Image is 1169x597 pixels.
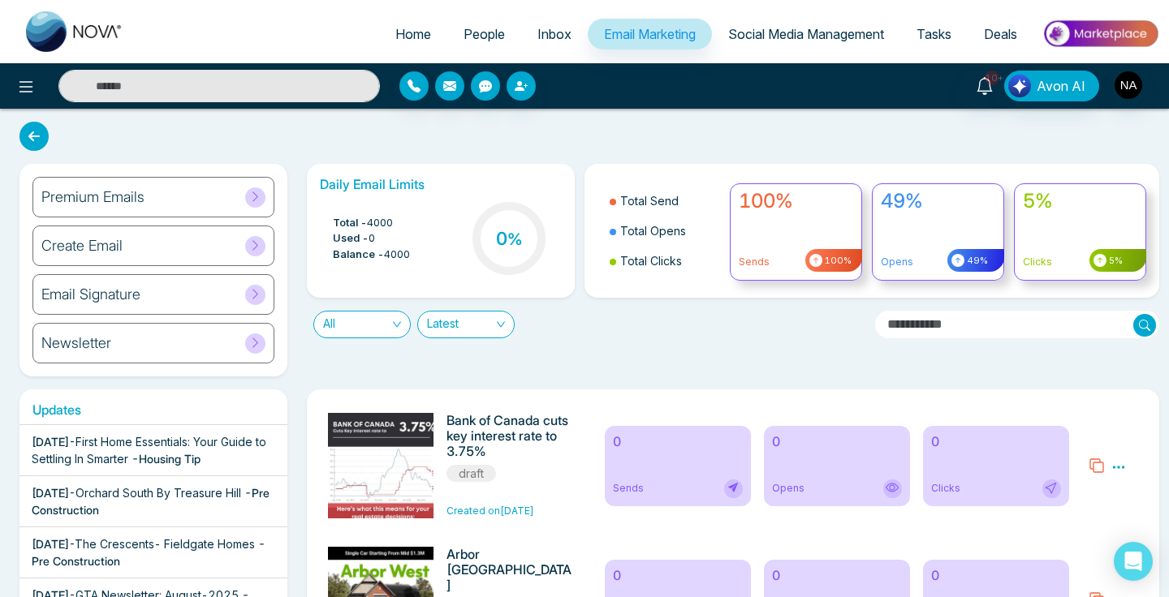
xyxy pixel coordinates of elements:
[521,19,588,49] a: Inbox
[384,247,410,263] span: 4000
[968,19,1033,49] a: Deals
[32,435,69,449] span: [DATE]
[728,26,884,42] span: Social Media Management
[772,434,902,449] h6: 0
[32,484,275,518] div: -
[1023,190,1137,213] h4: 5%
[931,434,1061,449] h6: 0
[610,216,720,246] li: Total Opens
[367,215,393,231] span: 4000
[32,435,266,466] span: First Home Essentials: Your Guide to Settling In Smarter
[446,465,496,482] span: draft
[739,190,853,213] h4: 100%
[772,481,804,496] span: Opens
[604,26,696,42] span: Email Marketing
[75,537,255,551] span: The Crescents- Fieldgate Homes
[446,413,575,460] h6: Bank of Canada cuts key interest rate to 3.75%
[446,547,575,594] h6: Arbor [GEOGRAPHIC_DATA]
[447,19,521,49] a: People
[588,19,712,49] a: Email Marketing
[537,26,572,42] span: Inbox
[496,228,523,249] h3: 0
[613,434,743,449] h6: 0
[333,247,384,263] span: Balance -
[427,311,505,337] span: Latest
[965,71,1004,99] a: 10+
[772,568,902,583] h6: 0
[881,190,995,213] h4: 49%
[320,177,562,192] h6: Daily Email Limits
[985,71,999,85] span: 10+
[610,246,720,276] li: Total Clicks
[613,481,644,496] span: Sends
[917,26,951,42] span: Tasks
[32,537,69,551] span: [DATE]
[446,505,534,517] span: Created on [DATE]
[323,311,401,337] span: All
[369,230,375,247] span: 0
[822,254,852,268] span: 100%
[41,286,140,303] h6: Email Signature
[26,11,123,52] img: Nova CRM Logo
[507,230,523,249] span: %
[900,19,968,49] a: Tasks
[41,237,123,255] h6: Create Email
[41,334,111,352] h6: Newsletter
[881,255,995,269] p: Opens
[1114,542,1153,581] div: Open Intercom Messenger
[613,568,743,583] h6: 0
[75,486,241,500] span: Orchard South By Treasure Hill
[984,26,1017,42] span: Deals
[712,19,900,49] a: Social Media Management
[739,255,853,269] p: Sends
[32,433,275,467] div: -
[1023,255,1137,269] p: Clicks
[132,452,201,466] span: - Housing Tip
[931,481,960,496] span: Clicks
[931,568,1061,583] h6: 0
[32,535,275,569] div: -
[964,254,988,268] span: 49%
[333,230,369,247] span: Used -
[333,215,367,231] span: Total -
[395,26,431,42] span: Home
[610,186,720,216] li: Total Send
[32,486,69,500] span: [DATE]
[1004,71,1099,101] button: Avon AI
[464,26,505,42] span: People
[1042,15,1159,52] img: Market-place.gif
[1008,75,1031,97] img: Lead Flow
[41,188,145,206] h6: Premium Emails
[379,19,447,49] a: Home
[1106,254,1123,268] span: 5%
[1037,76,1085,96] span: Avon AI
[1115,71,1142,99] img: User Avatar
[19,402,287,418] h6: Updates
